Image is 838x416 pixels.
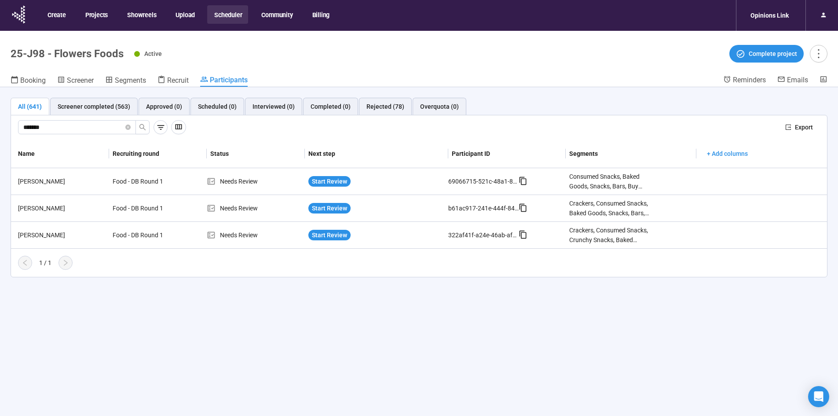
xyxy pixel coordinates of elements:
[146,102,182,111] div: Approved (0)
[139,124,146,131] span: search
[207,177,305,186] div: Needs Review
[812,48,824,59] span: more
[312,177,347,186] span: Start Review
[308,176,351,187] button: Start Review
[57,75,94,87] a: Screener
[11,48,124,60] h1: 25-J98 - Flowers Foods
[18,256,32,270] button: left
[700,147,755,161] button: + Add columns
[167,76,189,85] span: Recruit
[15,203,109,213] div: [PERSON_NAME]
[312,230,347,240] span: Start Review
[109,140,207,168] th: Recruiting round
[135,120,150,134] button: search
[311,102,351,111] div: Completed (0)
[62,259,69,266] span: right
[15,177,109,186] div: [PERSON_NAME]
[207,5,248,24] button: Scheduler
[200,75,248,87] a: Participants
[569,172,650,191] div: Consumed Snacks, Baked Goods, Snacks, Bars, Buy baking mixes
[729,45,804,63] button: Complete project
[105,75,146,87] a: Segments
[305,140,448,168] th: Next step
[308,230,351,240] button: Start Review
[59,256,73,270] button: right
[777,75,808,86] a: Emails
[40,5,72,24] button: Create
[745,7,794,24] div: Opinions Link
[778,120,820,134] button: exportExport
[144,50,162,57] span: Active
[78,5,114,24] button: Projects
[252,102,295,111] div: Interviewed (0)
[198,102,237,111] div: Scheduled (0)
[18,102,42,111] div: All (641)
[707,149,748,158] span: + Add columns
[210,76,248,84] span: Participants
[11,140,109,168] th: Name
[39,258,51,268] div: 1 / 1
[366,102,404,111] div: Rejected (78)
[157,75,189,87] a: Recruit
[308,203,351,214] button: Start Review
[305,5,336,24] button: Billing
[207,203,305,213] div: Needs Review
[207,230,305,240] div: Needs Review
[109,200,175,217] div: Food - DB Round 1
[168,5,201,24] button: Upload
[733,76,766,84] span: Reminders
[11,75,46,87] a: Booking
[207,140,305,168] th: Status
[115,76,146,85] span: Segments
[109,227,175,243] div: Food - DB Round 1
[22,259,29,266] span: left
[120,5,162,24] button: Showreels
[566,140,696,168] th: Segments
[20,76,46,85] span: Booking
[808,386,829,407] div: Open Intercom Messenger
[723,75,766,86] a: Reminders
[569,199,650,218] div: Crackers, Consumed Snacks, Baked Goods, Snacks, Bars, Buy baking mixes, Cookies
[448,230,519,240] div: 322af41f-a24e-46ab-af2f-a123067765dc
[420,102,459,111] div: Overquota (0)
[448,177,519,186] div: 69066715-521c-48a1-8a65-96de46ccef85
[795,122,813,132] span: Export
[448,203,519,213] div: b61ac917-241e-444f-842e-673672dbd5ad
[787,76,808,84] span: Emails
[58,102,130,111] div: Screener completed (563)
[254,5,299,24] button: Community
[785,124,791,130] span: export
[67,76,94,85] span: Screener
[312,203,347,213] span: Start Review
[109,173,175,190] div: Food - DB Round 1
[749,49,797,59] span: Complete project
[125,125,131,130] span: close-circle
[569,225,650,245] div: Crackers, Consumed Snacks, Crunchy Snacks, Baked Goods, Snacks, Buy baking mixes
[125,123,131,132] span: close-circle
[448,140,566,168] th: Participant ID
[810,45,827,63] button: more
[15,230,109,240] div: [PERSON_NAME]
